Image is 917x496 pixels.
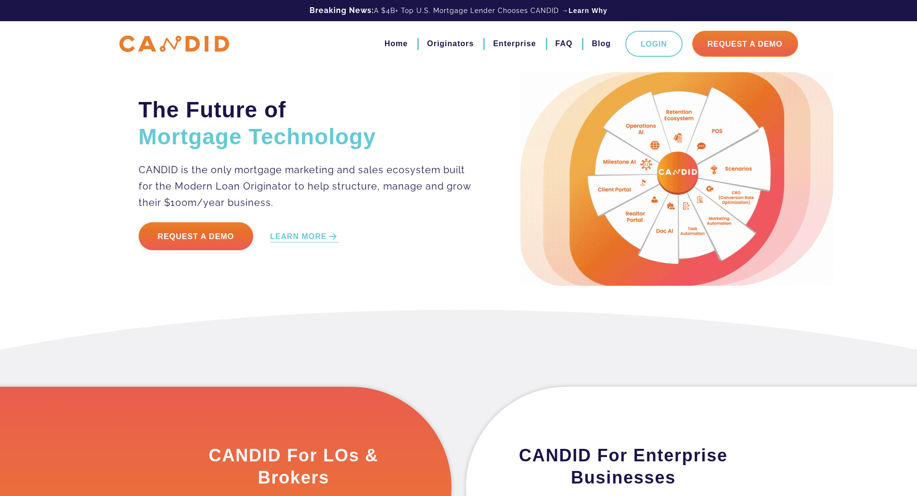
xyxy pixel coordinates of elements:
a: Request A Demo [692,31,798,57]
b: Breaking News: [310,6,374,15]
p: CANDID is the only mortgage marketing and sales ecosystem built for the Modern Loan Originator to... [139,162,472,211]
a: FAQ [555,36,573,52]
h3: CANDID For Enterprise Businesses [514,445,733,489]
span: Mortgage Technology [139,124,376,149]
a: Blog [592,36,611,52]
a: Learn Why [568,6,607,15]
img: Candid Hero Image [520,72,833,286]
img: CANDID APP [119,36,229,52]
a: Request a Demo [139,222,254,250]
a: Originators [427,36,474,52]
a: LEARN MORE [270,231,339,242]
h3: CANDID For LOs & Brokers [184,445,403,489]
a: Home [385,36,408,52]
a: Enterprise [493,36,536,52]
h2: The Future of [139,96,472,150]
a: Login [625,31,683,57]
